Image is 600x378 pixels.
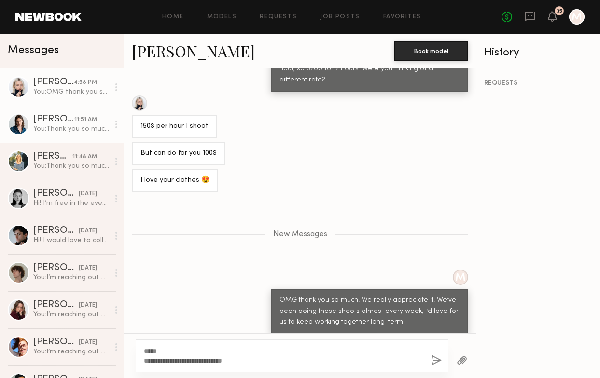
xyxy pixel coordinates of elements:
div: [PERSON_NAME] [33,115,74,124]
span: New Messages [273,230,327,239]
span: Messages [8,45,59,56]
div: [PERSON_NAME] [33,189,79,199]
button: Book model [394,41,468,61]
div: REQUESTS [484,80,592,87]
div: [PERSON_NAME] [33,78,74,87]
div: 11:51 AM [74,115,97,124]
div: [PERSON_NAME] [33,226,79,236]
div: 11:48 AM [72,152,97,162]
div: Hi! I’m free in the evenings after 6pm [33,199,109,208]
div: [PERSON_NAME] [33,300,79,310]
div: You: Thank you so much for your reply! Our store is located on [GEOGRAPHIC_DATA] in [GEOGRAPHIC_D... [33,162,109,171]
div: [DATE] [79,189,97,199]
div: You: Thank you so much! I was thinking of going with the rate listed on your page, but please let... [33,124,109,134]
a: Requests [260,14,297,20]
div: Hi! I would love to collab! Sadly I can't do those dates but I can do the 20th or 21st! [33,236,109,245]
div: [PERSON_NAME] [33,263,79,273]
a: Book model [394,46,468,54]
div: I was going by the rate listed on your page, $100 per hour, so $200 for 2 hours. Were you thinkin... [279,53,460,86]
div: OMG thank you so much! We really appreciate it. We’ve been doing these shoots almost every week, ... [279,295,460,328]
div: You: OMG thank you so much! We really appreciate it. We’ve been doing these shoots almost every w... [33,87,109,96]
div: You: I’m reaching out on behalf of our brands, Gelato Pique and SNIDEL. We often create simple UG... [33,310,109,319]
div: [DATE] [79,264,97,273]
a: Home [162,14,184,20]
div: You: I’m reaching out on behalf of our brands, Gelato Pique and SNIDEL. We often create simple UG... [33,347,109,356]
div: History [484,47,592,58]
div: [DATE] [79,338,97,347]
div: [DATE] [79,301,97,310]
div: [PERSON_NAME] [33,152,72,162]
a: Models [207,14,237,20]
div: I love your clothes 😍 [140,175,209,186]
div: 4:58 PM [74,78,97,87]
a: Favorites [383,14,421,20]
a: Job Posts [320,14,360,20]
div: [DATE] [79,227,97,236]
div: [PERSON_NAME] [33,337,79,347]
a: M [569,9,585,25]
a: [PERSON_NAME] [132,40,255,61]
div: 150$ per hour I shoot [140,121,209,132]
div: But can do for you 100$ [140,148,217,159]
div: You: I’m reaching out on behalf of our brands, Gelato Pique and SNIDEL. We often create simple UG... [33,273,109,282]
div: 35 [557,9,562,14]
